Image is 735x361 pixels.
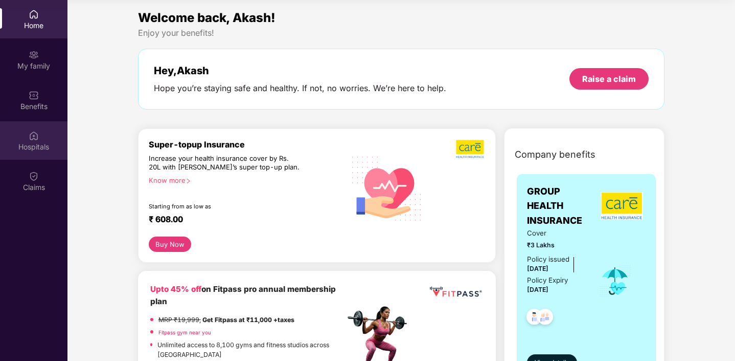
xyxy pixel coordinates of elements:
div: Increase your health insurance cover by Rs. 20L with [PERSON_NAME]’s super top-up plan. [149,154,301,172]
span: ₹3 Lakhs [527,240,585,250]
a: Fitpass gym near you [158,329,211,335]
span: right [186,178,191,184]
img: b5dec4f62d2307b9de63beb79f102df3.png [456,139,485,159]
div: Policy Expiry [527,275,568,286]
span: Welcome back, Akash! [138,10,275,25]
img: svg+xml;base64,PHN2ZyBpZD0iSG9zcGl0YWxzIiB4bWxucz0iaHR0cDovL3d3dy53My5vcmcvMjAwMC9zdmciIHdpZHRoPS... [29,131,39,141]
del: MRP ₹19,999, [158,316,201,324]
div: Raise a claim [582,73,636,84]
button: Buy Now [149,237,191,252]
div: Hey, Akash [154,65,446,77]
img: fppp.png [428,283,484,301]
span: Cover [527,228,585,239]
img: svg+xml;base64,PHN2ZyB3aWR0aD0iMjAiIGhlaWdodD0iMjAiIHZpZXdCb3g9IjAgMCAyMCAyMCIgZmlsbD0ibm9uZSIgeG... [29,50,39,60]
img: svg+xml;base64,PHN2ZyB4bWxucz0iaHR0cDovL3d3dy53My5vcmcvMjAwMC9zdmciIHhtbG5zOnhsaW5rPSJodHRwOi8vd3... [345,145,429,230]
img: svg+xml;base64,PHN2ZyB4bWxucz0iaHR0cDovL3d3dy53My5vcmcvMjAwMC9zdmciIHdpZHRoPSI0OC45NDMiIGhlaWdodD... [533,306,558,331]
div: Enjoy your benefits! [138,28,665,38]
div: Hope you’re staying safe and healthy. If not, no worries. We’re here to help. [154,83,446,94]
b: Upto 45% off [150,284,201,294]
span: [DATE] [527,265,548,272]
div: Super-topup Insurance [149,139,345,150]
img: svg+xml;base64,PHN2ZyB4bWxucz0iaHR0cDovL3d3dy53My5vcmcvMjAwMC9zdmciIHdpZHRoPSI0OC45NDMiIGhlaWdodD... [522,306,547,331]
span: [DATE] [527,286,548,293]
span: Company benefits [515,147,595,162]
div: Starting from as low as [149,203,302,210]
p: Unlimited access to 8,100 gyms and fitness studios across [GEOGRAPHIC_DATA] [157,340,344,360]
img: insurerLogo [601,192,643,220]
img: svg+xml;base64,PHN2ZyBpZD0iQ2xhaW0iIHhtbG5zPSJodHRwOi8vd3d3LnczLm9yZy8yMDAwL3N2ZyIgd2lkdGg9IjIwIi... [29,171,39,181]
img: svg+xml;base64,PHN2ZyBpZD0iQmVuZWZpdHMiIHhtbG5zPSJodHRwOi8vd3d3LnczLm9yZy8yMDAwL3N2ZyIgd2lkdGg9Ij... [29,90,39,100]
span: GROUP HEALTH INSURANCE [527,184,599,228]
strong: Get Fitpass at ₹11,000 +taxes [202,316,294,324]
div: Policy issued [527,254,569,265]
div: Know more [149,176,339,183]
img: icon [599,264,632,298]
img: svg+xml;base64,PHN2ZyBpZD0iSG9tZSIgeG1sbnM9Imh0dHA6Ly93d3cudzMub3JnLzIwMDAvc3ZnIiB3aWR0aD0iMjAiIG... [29,9,39,19]
div: ₹ 608.00 [149,214,335,226]
b: on Fitpass pro annual membership plan [150,284,336,306]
